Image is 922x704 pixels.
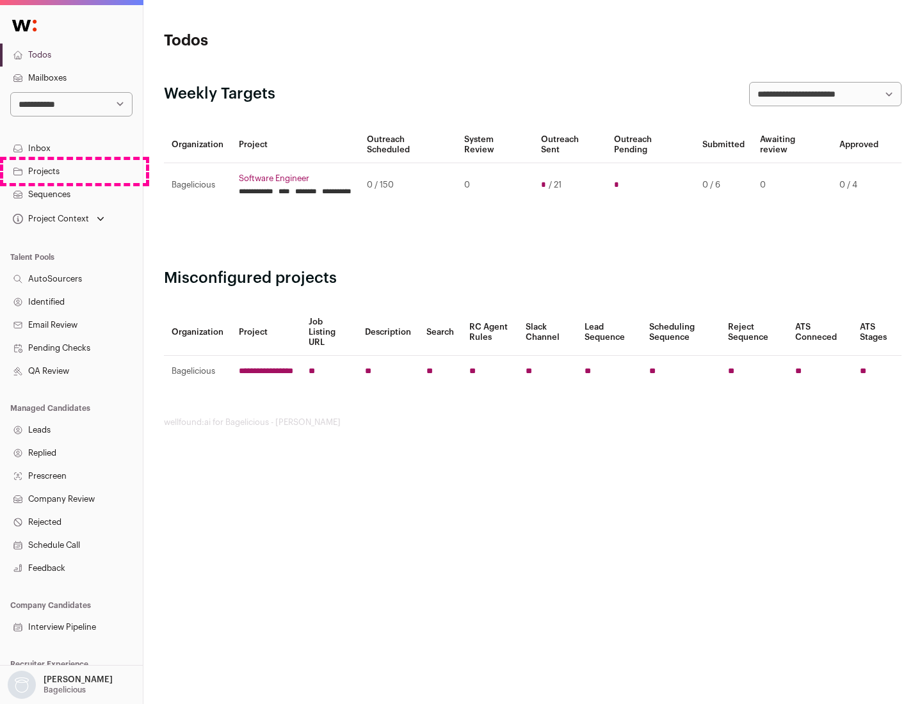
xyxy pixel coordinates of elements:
[10,210,107,228] button: Open dropdown
[10,214,89,224] div: Project Context
[788,309,852,356] th: ATS Conneced
[419,309,462,356] th: Search
[44,685,86,695] p: Bagelicious
[164,84,275,104] h2: Weekly Targets
[164,127,231,163] th: Organization
[164,356,231,387] td: Bagelicious
[695,127,752,163] th: Submitted
[720,309,788,356] th: Reject Sequence
[457,127,533,163] th: System Review
[852,309,902,356] th: ATS Stages
[549,180,562,190] span: / 21
[301,309,357,356] th: Job Listing URL
[752,127,832,163] th: Awaiting review
[606,127,694,163] th: Outreach Pending
[44,675,113,685] p: [PERSON_NAME]
[518,309,577,356] th: Slack Channel
[164,309,231,356] th: Organization
[462,309,517,356] th: RC Agent Rules
[231,309,301,356] th: Project
[752,163,832,207] td: 0
[695,163,752,207] td: 0 / 6
[164,163,231,207] td: Bagelicious
[239,173,352,184] a: Software Engineer
[577,309,642,356] th: Lead Sequence
[5,671,115,699] button: Open dropdown
[832,163,886,207] td: 0 / 4
[357,309,419,356] th: Description
[164,31,410,51] h1: Todos
[164,268,902,289] h2: Misconfigured projects
[231,127,359,163] th: Project
[457,163,533,207] td: 0
[8,671,36,699] img: nopic.png
[5,13,44,38] img: Wellfound
[832,127,886,163] th: Approved
[359,163,457,207] td: 0 / 150
[359,127,457,163] th: Outreach Scheduled
[533,127,607,163] th: Outreach Sent
[642,309,720,356] th: Scheduling Sequence
[164,417,902,428] footer: wellfound:ai for Bagelicious - [PERSON_NAME]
